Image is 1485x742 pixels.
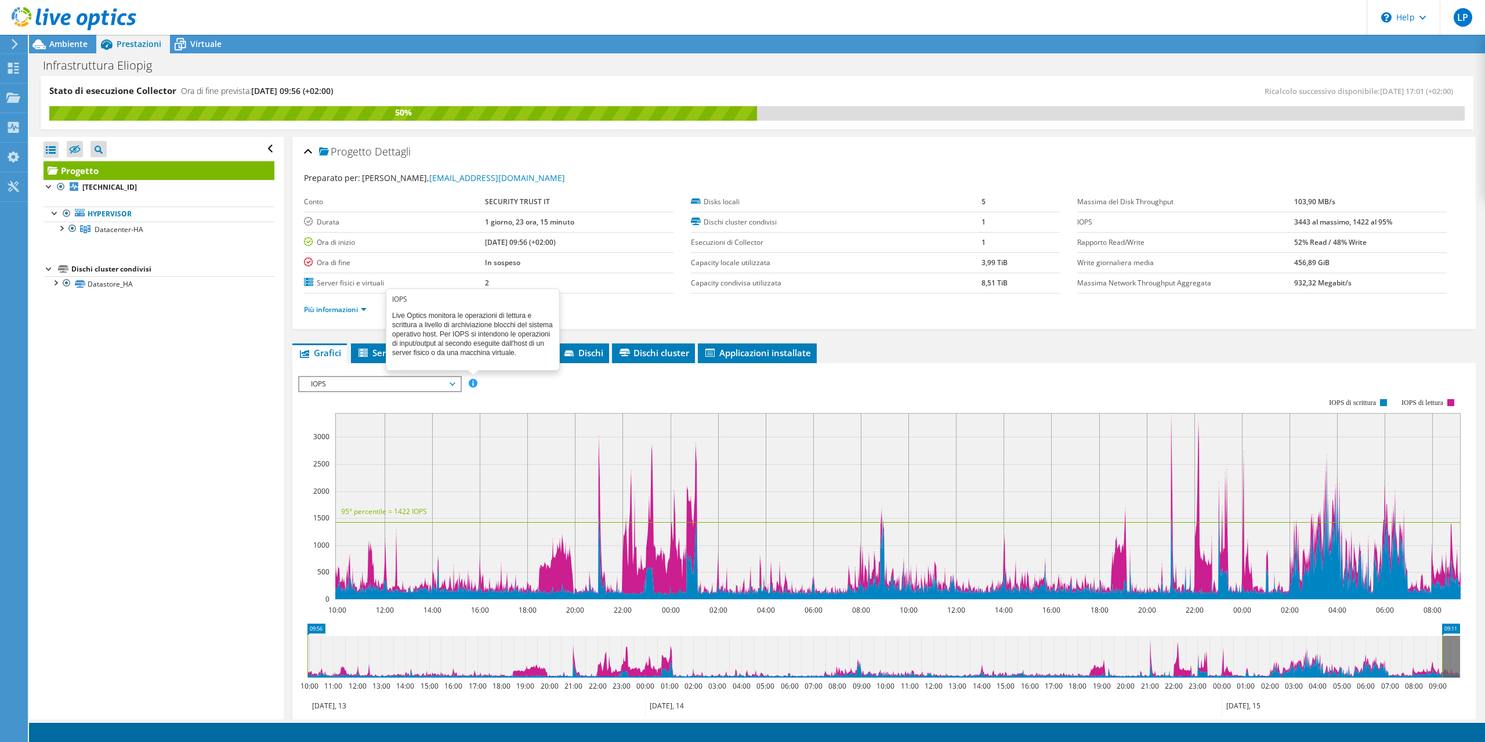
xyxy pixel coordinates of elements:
[324,681,342,691] text: 11:00
[1186,605,1204,615] text: 22:00
[1093,681,1111,691] text: 19:00
[618,347,689,359] span: Dischi cluster
[1294,197,1335,207] b: 103,90 MB/s
[44,222,274,237] a: Datacenter-HA
[304,196,485,208] label: Conto
[319,146,372,158] span: Progetto
[1213,681,1231,691] text: 00:00
[661,681,679,691] text: 01:00
[805,605,823,615] text: 06:00
[38,59,170,72] h1: Infrastruttura Eliopig
[1261,681,1279,691] text: 02:00
[853,681,871,691] text: 09:00
[423,605,441,615] text: 14:00
[1376,605,1394,615] text: 06:00
[313,540,329,550] text: 1000
[1077,257,1294,269] label: Write giornaliera media
[44,276,274,291] a: Datastore_HA
[313,432,329,441] text: 3000
[733,681,751,691] text: 04:00
[981,278,1008,288] b: 8,51 TiB
[1381,681,1399,691] text: 07:00
[1165,681,1183,691] text: 22:00
[349,681,367,691] text: 12:00
[805,681,823,691] text: 07:00
[1330,399,1377,407] text: IOPS di scrittura
[828,681,846,691] text: 08:00
[341,506,427,516] text: 95° percentile = 1422 IOPS
[1189,681,1207,691] text: 23:00
[304,216,485,228] label: Durata
[1380,86,1453,96] span: [DATE] 17:01 (+02:00)
[684,681,702,691] text: 02:00
[516,681,534,691] text: 19:00
[781,681,799,691] text: 06:00
[1328,605,1346,615] text: 04:00
[298,347,341,359] span: Grafici
[636,681,654,691] text: 00:00
[1077,216,1294,228] label: IOPS
[691,277,981,289] label: Capacity condivisa utilizzata
[1021,681,1039,691] text: 16:00
[304,257,485,269] label: Ora di fine
[1333,681,1351,691] text: 05:00
[304,305,367,314] a: Più informazioni
[357,347,399,359] span: Server
[429,172,565,183] a: [EMAIL_ADDRESS][DOMAIN_NAME]
[362,172,565,183] span: [PERSON_NAME],
[981,258,1008,267] b: 3,99 TiB
[1138,605,1156,615] text: 20:00
[1077,277,1294,289] label: Massima Network Throughput Aggregata
[82,182,137,192] b: [TECHNICAL_ID]
[948,681,966,691] text: 13:00
[304,237,485,248] label: Ora di inizio
[1117,681,1135,691] text: 20:00
[313,459,329,469] text: 2500
[485,217,574,227] b: 1 giorno, 23 ora, 15 minuto
[563,347,603,359] span: Dischi
[305,377,454,391] span: IOPS
[71,262,274,276] div: Dischi cluster condivisi
[375,144,411,158] span: Dettagli
[691,237,981,248] label: Esecuzioni di Collector
[1237,681,1255,691] text: 01:00
[541,681,559,691] text: 20:00
[662,605,680,615] text: 00:00
[519,605,537,615] text: 18:00
[708,681,726,691] text: 03:00
[1424,605,1441,615] text: 08:00
[1042,605,1060,615] text: 16:00
[1077,196,1294,208] label: Massima del Disk Throughput
[981,217,986,227] b: 1
[325,594,329,604] text: 0
[1429,681,1447,691] text: 09:00
[614,605,632,615] text: 22:00
[1141,681,1159,691] text: 21:00
[421,681,439,691] text: 15:00
[1357,681,1375,691] text: 06:00
[317,567,329,577] text: 500
[328,605,346,615] text: 10:00
[485,197,550,207] b: SECURITY TRUST IT
[485,237,556,247] b: [DATE] 09:56 (+02:00)
[1294,217,1392,227] b: 3443 al massimo, 1422 al 95%
[981,237,986,247] b: 1
[95,225,143,234] span: Datacenter-HA
[995,605,1013,615] text: 14:00
[396,681,414,691] text: 14:00
[1281,605,1299,615] text: 02:00
[709,605,727,615] text: 02:00
[852,605,870,615] text: 08:00
[900,605,918,615] text: 10:00
[589,681,607,691] text: 22:00
[469,681,487,691] text: 17:00
[1294,237,1367,247] b: 52% Read / 48% Write
[471,605,489,615] text: 16:00
[313,486,329,496] text: 2000
[947,605,965,615] text: 12:00
[925,681,943,691] text: 12:00
[444,681,462,691] text: 16:00
[1381,12,1392,23] svg: \n
[313,513,329,523] text: 1500
[485,258,520,267] b: In sospeso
